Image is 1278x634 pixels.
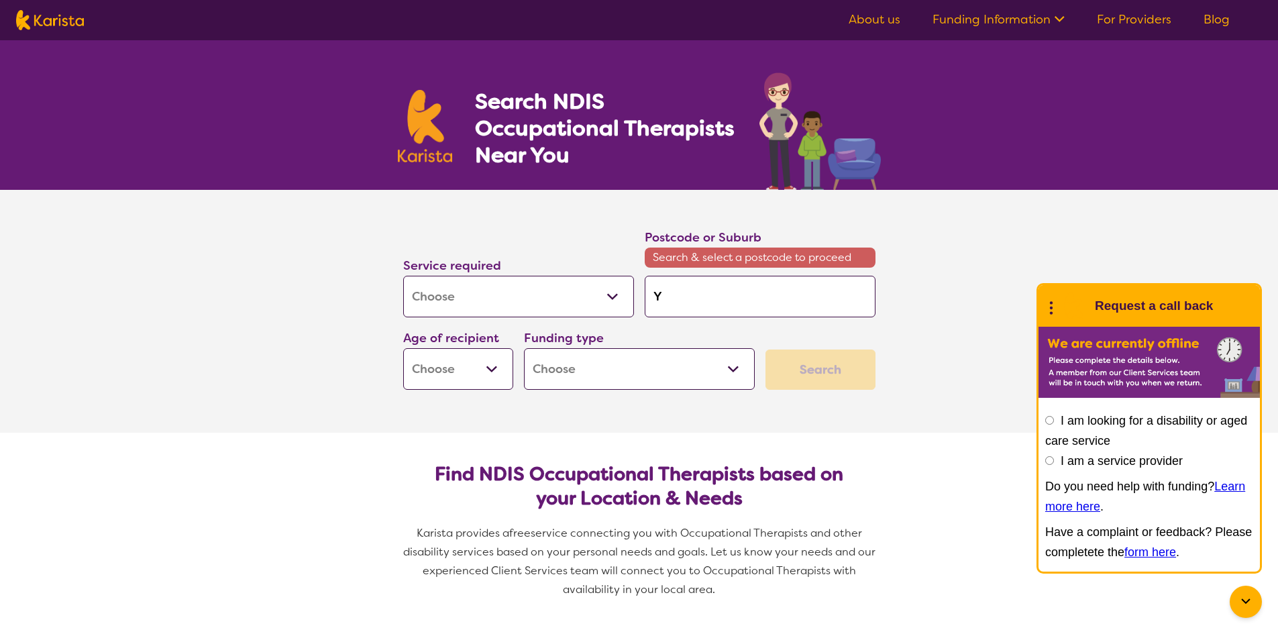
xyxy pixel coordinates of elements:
h2: Find NDIS Occupational Therapists based on your Location & Needs [414,462,865,511]
a: Blog [1204,11,1230,28]
a: For Providers [1097,11,1171,28]
label: I am looking for a disability or aged care service [1045,414,1247,447]
span: Search & select a postcode to proceed [645,248,875,268]
img: occupational-therapy [759,72,881,190]
p: Have a complaint or feedback? Please completete the . [1045,522,1253,562]
label: Funding type [524,330,604,346]
a: form here [1124,545,1176,559]
a: Funding Information [933,11,1065,28]
img: Karista logo [398,90,453,162]
h1: Request a call back [1095,296,1213,316]
img: Karista [1060,293,1087,319]
label: I am a service provider [1061,454,1183,468]
img: Karista logo [16,10,84,30]
span: free [509,526,531,540]
label: Service required [403,258,501,274]
p: Do you need help with funding? . [1045,476,1253,517]
label: Postcode or Suburb [645,229,761,246]
label: Age of recipient [403,330,499,346]
span: service connecting you with Occupational Therapists and other disability services based on your p... [403,526,878,596]
span: Karista provides a [417,526,509,540]
input: Type [645,276,875,317]
a: About us [849,11,900,28]
img: Karista offline chat form to request call back [1039,327,1260,398]
h1: Search NDIS Occupational Therapists Near You [475,88,736,168]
